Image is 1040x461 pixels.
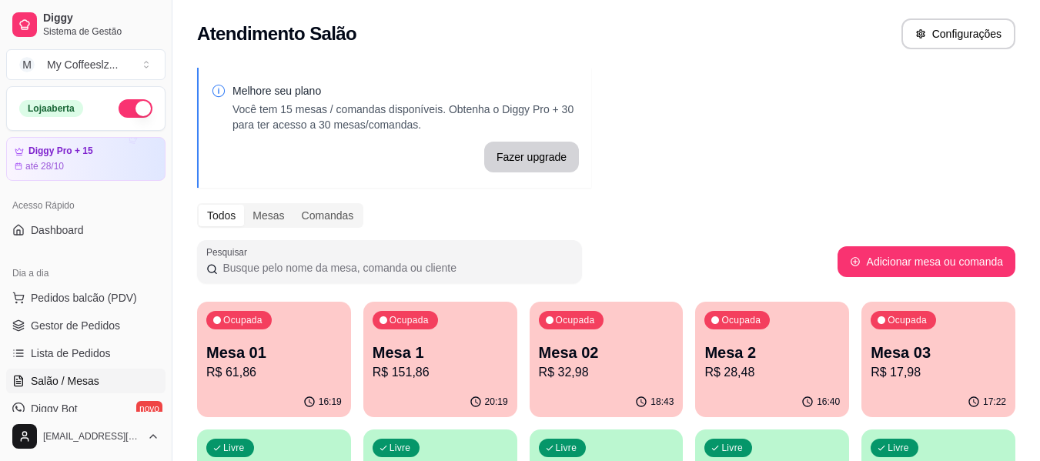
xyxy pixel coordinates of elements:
[31,346,111,361] span: Lista de Pedidos
[530,302,684,417] button: OcupadaMesa 02R$ 32,9818:43
[47,57,118,72] div: My Coffeeslz ...
[901,18,1015,49] button: Configurações
[223,442,245,454] p: Livre
[556,442,577,454] p: Livre
[6,286,166,310] button: Pedidos balcão (PDV)
[650,396,674,408] p: 18:43
[25,160,64,172] article: até 28/10
[31,222,84,238] span: Dashboard
[6,313,166,338] a: Gestor de Pedidos
[31,401,78,416] span: Diggy Bot
[6,341,166,366] a: Lista de Pedidos
[232,83,579,99] p: Melhore seu plano
[293,205,363,226] div: Comandas
[19,100,83,117] div: Loja aberta
[6,396,166,421] a: Diggy Botnovo
[43,12,159,25] span: Diggy
[197,302,351,417] button: OcupadaMesa 01R$ 61,8616:19
[197,22,356,46] h2: Atendimento Salão
[6,49,166,80] button: Select a team
[6,6,166,43] a: DiggySistema de Gestão
[704,363,840,382] p: R$ 28,48
[695,302,849,417] button: OcupadaMesa 2R$ 28,4816:40
[838,246,1015,277] button: Adicionar mesa ou comanda
[119,99,152,118] button: Alterar Status
[539,363,674,382] p: R$ 32,98
[244,205,293,226] div: Mesas
[6,137,166,181] a: Diggy Pro + 15até 28/10
[556,314,595,326] p: Ocupada
[484,142,579,172] button: Fazer upgrade
[721,442,743,454] p: Livre
[373,363,508,382] p: R$ 151,86
[31,318,120,333] span: Gestor de Pedidos
[6,369,166,393] a: Salão / Mesas
[199,205,244,226] div: Todos
[43,25,159,38] span: Sistema de Gestão
[704,342,840,363] p: Mesa 2
[31,290,137,306] span: Pedidos balcão (PDV)
[206,246,252,259] label: Pesquisar
[6,261,166,286] div: Dia a dia
[861,302,1015,417] button: OcupadaMesa 03R$ 17,9817:22
[871,363,1006,382] p: R$ 17,98
[390,442,411,454] p: Livre
[19,57,35,72] span: M
[373,342,508,363] p: Mesa 1
[206,342,342,363] p: Mesa 01
[319,396,342,408] p: 16:19
[363,302,517,417] button: OcupadaMesa 1R$ 151,8620:19
[6,193,166,218] div: Acesso Rápido
[817,396,840,408] p: 16:40
[888,442,909,454] p: Livre
[6,418,166,455] button: [EMAIL_ADDRESS][DOMAIN_NAME]
[983,396,1006,408] p: 17:22
[390,314,429,326] p: Ocupada
[6,218,166,242] a: Dashboard
[721,314,761,326] p: Ocupada
[43,430,141,443] span: [EMAIL_ADDRESS][DOMAIN_NAME]
[31,373,99,389] span: Salão / Mesas
[888,314,927,326] p: Ocupada
[539,342,674,363] p: Mesa 02
[218,260,573,276] input: Pesquisar
[28,145,93,157] article: Diggy Pro + 15
[485,396,508,408] p: 20:19
[871,342,1006,363] p: Mesa 03
[232,102,579,132] p: Você tem 15 mesas / comandas disponíveis. Obtenha o Diggy Pro + 30 para ter acesso a 30 mesas/com...
[206,363,342,382] p: R$ 61,86
[223,314,263,326] p: Ocupada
